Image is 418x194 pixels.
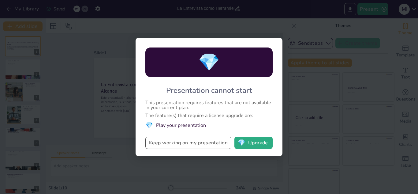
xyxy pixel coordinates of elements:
button: Keep working on my presentation [145,137,231,149]
span: diamond [145,121,153,129]
button: diamondUpgrade [234,137,273,149]
span: diamond [238,140,245,146]
div: Presentation cannot start [166,86,252,95]
li: Play your presentation [145,121,273,129]
div: The feature(s) that require a license upgrade are: [145,113,273,118]
span: diamond [198,51,220,74]
div: This presentation requires features that are not available in your current plan. [145,100,273,110]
